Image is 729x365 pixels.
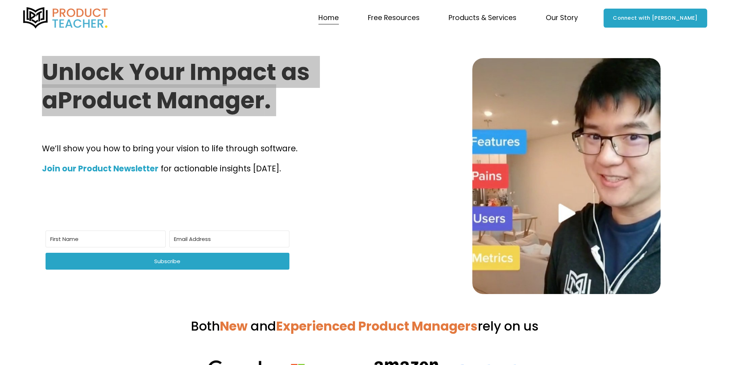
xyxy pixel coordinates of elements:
span: Products & Services [449,12,516,24]
span: for actionable insights [DATE]. [161,163,281,174]
h3: Both rely on us [42,318,687,335]
span: and [251,317,276,335]
a: folder dropdown [546,11,578,25]
span: Our Story [546,12,578,24]
strong: Product Manager [58,84,264,116]
a: folder dropdown [368,11,420,25]
a: Connect with [PERSON_NAME] [603,9,707,28]
p: We’ll show you how to bring your vision to life through software. [42,141,418,156]
strong: Join our Product Newsletter [42,163,158,174]
strong: Unlock Your Impact as a [42,56,315,116]
button: Subscribe [46,253,289,270]
input: First Name [46,231,166,247]
a: folder dropdown [449,11,516,25]
strong: New [220,317,247,335]
strong: . [264,84,271,116]
input: Email Address [169,231,289,247]
a: Home [318,11,339,25]
span: Free Resources [368,12,420,24]
img: Product Teacher [22,7,109,29]
strong: Experienced Product Managers [276,317,478,335]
